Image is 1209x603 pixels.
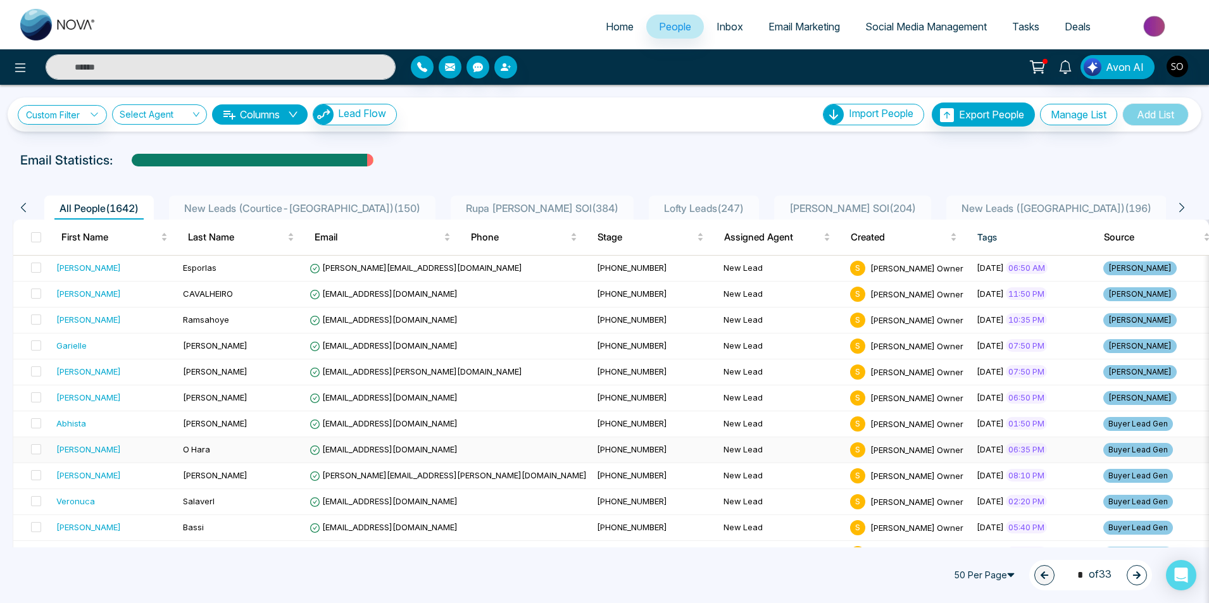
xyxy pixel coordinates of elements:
[851,230,948,245] span: Created
[718,515,845,541] td: New Lead
[659,202,749,214] span: Lofty Leads ( 247 )
[718,463,845,489] td: New Lead
[870,263,963,273] span: [PERSON_NAME] Owner
[1081,55,1155,79] button: Avon AI
[956,202,1156,214] span: New Leads ([GEOGRAPHIC_DATA]) ( 196 )
[977,392,1004,402] span: [DATE]
[183,314,229,325] span: Ramsahoye
[597,444,667,454] span: [PHONE_NUMBER]
[1103,417,1173,431] span: Buyer Lead Gen
[597,340,667,351] span: [PHONE_NUMBER]
[1104,230,1201,245] span: Source
[597,314,667,325] span: [PHONE_NUMBER]
[977,340,1004,351] span: [DATE]
[718,256,845,282] td: New Lead
[959,108,1024,121] span: Export People
[1006,417,1047,430] span: 01:50 PM
[20,151,113,170] p: Email Statistics:
[61,230,158,245] span: First Name
[178,220,304,255] th: Last Name
[1167,56,1188,77] img: User Avatar
[999,15,1052,39] a: Tasks
[977,314,1004,325] span: [DATE]
[338,107,386,120] span: Lead Flow
[183,496,215,506] span: Salaverl
[977,496,1004,506] span: [DATE]
[1006,391,1047,404] span: 06:50 PM
[977,522,1004,532] span: [DATE]
[461,220,587,255] th: Phone
[1052,15,1103,39] a: Deals
[850,313,865,328] span: S
[870,366,963,376] span: [PERSON_NAME] Owner
[659,20,691,33] span: People
[1006,443,1047,456] span: 06:35 PM
[1006,521,1047,533] span: 05:40 PM
[1106,59,1144,75] span: Avon AI
[948,565,1024,585] span: 50 Per Page
[310,418,458,428] span: [EMAIL_ADDRESS][DOMAIN_NAME]
[1103,547,1173,561] span: Buyer Lead Gen
[1103,443,1173,457] span: Buyer Lead Gen
[56,495,95,507] div: Veronuca
[288,109,298,120] span: down
[977,366,1004,376] span: [DATE]
[850,364,865,380] span: S
[870,470,963,480] span: [PERSON_NAME] Owner
[597,366,667,376] span: [PHONE_NUMBER]
[967,220,1094,255] th: Tags
[850,442,865,457] span: S
[714,220,841,255] th: Assigned Agent
[183,392,247,402] span: [PERSON_NAME]
[850,468,865,483] span: S
[1103,495,1173,509] span: Buyer Lead Gen
[977,263,1004,273] span: [DATE]
[1006,287,1047,300] span: 11:50 PM
[784,202,921,214] span: [PERSON_NAME] SOI ( 204 )
[56,391,121,404] div: [PERSON_NAME]
[977,470,1004,480] span: [DATE]
[718,308,845,333] td: New Lead
[841,220,967,255] th: Created
[870,444,963,454] span: [PERSON_NAME] Owner
[54,202,144,214] span: All People ( 1642 )
[977,444,1004,454] span: [DATE]
[310,366,522,376] span: [EMAIL_ADDRESS][PERSON_NAME][DOMAIN_NAME]
[1006,469,1047,482] span: 08:10 PM
[1110,12,1201,40] img: Market-place.gif
[1006,339,1047,352] span: 07:50 PM
[1103,521,1173,535] span: Buyer Lead Gen
[850,494,865,509] span: S
[853,15,999,39] a: Social Media Management
[20,9,96,40] img: Nova CRM Logo
[313,104,397,125] button: Lead Flow
[310,314,458,325] span: [EMAIL_ADDRESS][DOMAIN_NAME]
[310,340,458,351] span: [EMAIL_ADDRESS][DOMAIN_NAME]
[850,546,865,561] span: S
[597,496,667,506] span: [PHONE_NUMBER]
[597,470,667,480] span: [PHONE_NUMBER]
[1103,469,1173,483] span: Buyer Lead Gen
[870,340,963,351] span: [PERSON_NAME] Owner
[718,333,845,359] td: New Lead
[1103,287,1177,301] span: [PERSON_NAME]
[179,202,425,214] span: New Leads (Courtice-[GEOGRAPHIC_DATA]) ( 150 )
[183,470,247,480] span: [PERSON_NAME]
[183,522,204,532] span: Bassi
[310,444,458,454] span: [EMAIL_ADDRESS][DOMAIN_NAME]
[870,289,963,299] span: [PERSON_NAME] Owner
[977,289,1004,299] span: [DATE]
[304,220,461,255] th: Email
[597,263,667,273] span: [PHONE_NUMBER]
[310,263,522,273] span: [PERSON_NAME][EMAIL_ADDRESS][DOMAIN_NAME]
[1103,365,1177,379] span: [PERSON_NAME]
[704,15,756,39] a: Inbox
[1070,566,1112,583] span: of 33
[461,202,623,214] span: Rupa [PERSON_NAME] SOI ( 384 )
[756,15,853,39] a: Email Marketing
[471,230,568,245] span: Phone
[183,289,233,299] span: CAVALHEIRO
[850,390,865,406] span: S
[768,20,840,33] span: Email Marketing
[718,411,845,437] td: New Lead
